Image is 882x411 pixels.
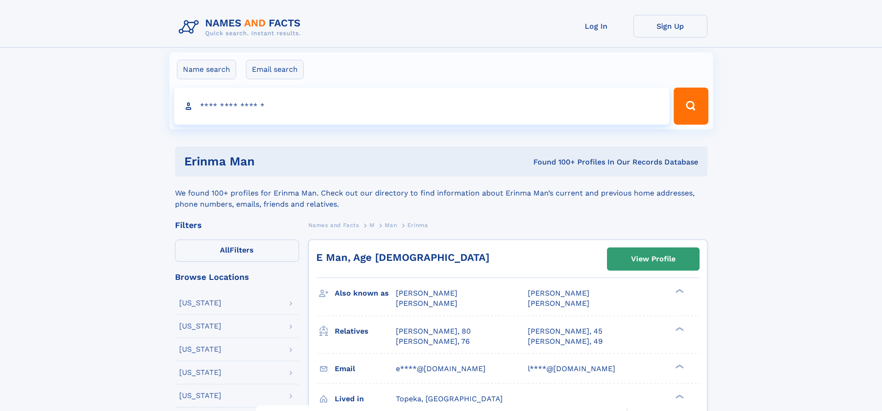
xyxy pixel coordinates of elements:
[631,248,676,270] div: View Profile
[175,177,707,210] div: We found 100+ profiles for Erinma Man. Check out our directory to find information about Erinma M...
[396,336,470,347] a: [PERSON_NAME], 76
[246,60,304,79] label: Email search
[316,252,489,263] a: E Man, Age [DEMOGRAPHIC_DATA]
[175,273,299,281] div: Browse Locations
[175,221,299,229] div: Filters
[179,299,221,307] div: [US_STATE]
[559,15,633,38] a: Log In
[369,219,375,231] a: M
[673,288,684,294] div: ❯
[220,246,230,254] span: All
[396,326,471,336] a: [PERSON_NAME], 80
[673,393,684,399] div: ❯
[396,394,503,403] span: Topeka, [GEOGRAPHIC_DATA]
[179,392,221,399] div: [US_STATE]
[674,88,708,125] button: Search Button
[673,326,684,332] div: ❯
[179,322,221,330] div: [US_STATE]
[633,15,707,38] a: Sign Up
[394,157,698,167] div: Found 100+ Profiles In Our Records Database
[528,336,603,347] a: [PERSON_NAME], 49
[528,299,589,308] span: [PERSON_NAME]
[407,222,428,228] span: Erinma
[385,219,397,231] a: Man
[528,326,602,336] a: [PERSON_NAME], 45
[308,219,359,231] a: Names and Facts
[335,323,396,339] h3: Relatives
[607,248,699,270] a: View Profile
[177,60,236,79] label: Name search
[184,156,394,167] h1: Erinma Man
[335,391,396,407] h3: Lived in
[528,289,589,297] span: [PERSON_NAME]
[175,240,299,262] label: Filters
[335,285,396,301] h3: Also known as
[369,222,375,228] span: M
[179,346,221,353] div: [US_STATE]
[673,363,684,369] div: ❯
[179,369,221,376] div: [US_STATE]
[335,361,396,377] h3: Email
[396,299,457,308] span: [PERSON_NAME]
[175,15,308,40] img: Logo Names and Facts
[385,222,397,228] span: Man
[396,289,457,297] span: [PERSON_NAME]
[174,88,670,125] input: search input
